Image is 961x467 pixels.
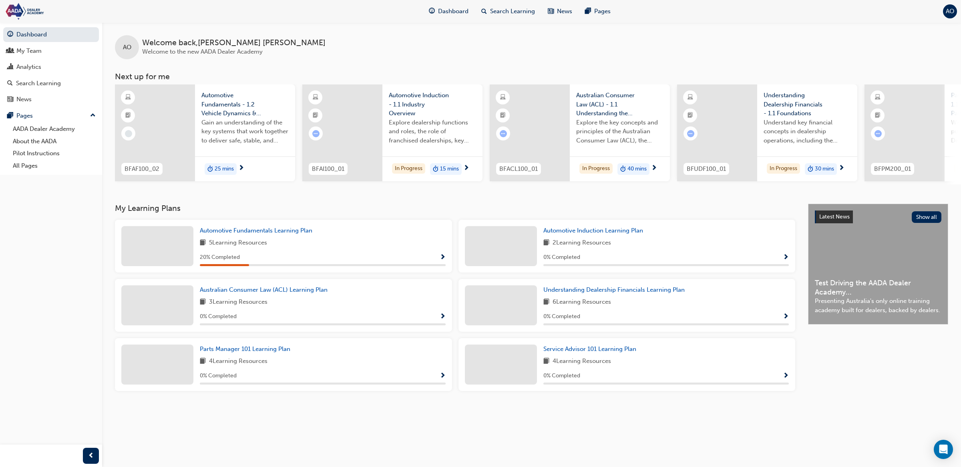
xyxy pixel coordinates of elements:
span: BFAI100_01 [312,164,344,174]
button: Show Progress [440,371,446,381]
button: DashboardMy TeamAnalyticsSearch LearningNews [3,26,99,108]
h3: Next up for me [102,72,961,81]
span: guage-icon [7,31,13,38]
span: book-icon [543,297,549,307]
span: chart-icon [7,64,13,71]
span: next-icon [838,165,844,172]
button: Show Progress [783,371,789,381]
span: booktick-icon [875,110,881,121]
span: Show Progress [783,254,789,261]
span: 0 % Completed [543,253,580,262]
span: AO [946,7,954,16]
span: search-icon [7,80,13,87]
span: 0 % Completed [543,312,580,321]
span: Australian Consumer Law (ACL) Learning Plan [200,286,328,293]
span: Understanding Dealership Financials - 1.1 Foundations [764,91,851,118]
span: search-icon [481,6,487,16]
span: 4 Learning Resources [553,357,611,367]
span: Search Learning [490,7,535,16]
span: pages-icon [585,6,591,16]
span: Test Driving the AADA Dealer Academy... [815,279,941,297]
span: 2 Learning Resources [553,238,611,248]
span: news-icon [548,6,554,16]
span: Australian Consumer Law (ACL) - 1.1 Understanding the ACL, Consumer Guarantees & the Role of Deal... [576,91,663,118]
span: book-icon [200,357,206,367]
span: 0 % Completed [200,312,237,321]
div: Search Learning [16,79,61,88]
span: Show Progress [440,313,446,321]
span: Understanding Dealership Financials Learning Plan [543,286,685,293]
a: Automotive Induction Learning Plan [543,226,646,235]
span: Show Progress [783,373,789,380]
div: In Progress [579,163,613,174]
a: AADA Dealer Academy [10,123,99,135]
button: Show Progress [783,253,789,263]
a: BFAI100_01Automotive Induction - 1.1 Industry OverviewExplore dealership functions and roles, the... [302,84,483,181]
div: News [16,95,32,104]
span: AO [123,43,131,52]
button: Show Progress [440,253,446,263]
span: up-icon [90,110,96,121]
span: Explore the key concepts and principles of the Australian Consumer Law (ACL), the associated pena... [576,118,663,145]
span: prev-icon [88,451,94,461]
h3: My Learning Plans [115,204,795,213]
div: My Team [16,46,42,56]
a: Latest NewsShow allTest Driving the AADA Dealer Academy...Presenting Australia's only online trai... [808,204,948,325]
span: 25 mins [215,164,234,174]
span: learningRecordVerb_ATTEMPT-icon [687,130,694,137]
a: search-iconSearch Learning [475,3,541,20]
span: book-icon [543,357,549,367]
span: 15 mins [440,164,459,174]
span: learningResourceType_ELEARNING-icon [688,92,693,103]
a: Understanding Dealership Financials Learning Plan [543,285,688,295]
span: 6 Learning Resources [553,297,611,307]
span: learningResourceType_ELEARNING-icon [125,92,131,103]
span: Show Progress [440,373,446,380]
div: Pages [16,111,33,120]
span: learningRecordVerb_NONE-icon [125,130,132,137]
span: News [557,7,572,16]
span: 3 Learning Resources [209,297,267,307]
span: booktick-icon [688,110,693,121]
span: learningResourceType_ELEARNING-icon [875,92,881,103]
span: book-icon [200,297,206,307]
span: 0 % Completed [543,371,580,381]
span: Automotive Fundamentals - 1.2 Vehicle Dynamics & Control Systems [201,91,289,118]
div: In Progress [767,163,800,174]
span: 0 % Completed [200,371,237,381]
a: BFUDF100_01Understanding Dealership Financials - 1.1 FoundationsUnderstand key financial concepts... [677,84,857,181]
span: learningRecordVerb_ATTEMPT-icon [500,130,507,137]
a: pages-iconPages [579,3,617,20]
span: duration-icon [207,164,213,174]
span: news-icon [7,96,13,103]
span: BFUDF100_01 [687,164,726,174]
span: pages-icon [7,112,13,120]
span: 40 mins [627,164,647,174]
span: Gain an understanding of the key systems that work together to deliver safe, stable, and responsi... [201,118,289,145]
a: Service Advisor 101 Learning Plan [543,345,639,354]
a: News [3,92,99,107]
a: My Team [3,44,99,58]
a: All Pages [10,160,99,172]
span: book-icon [543,238,549,248]
button: Show Progress [783,312,789,322]
span: 5 Learning Resources [209,238,267,248]
button: Show Progress [440,312,446,322]
button: Show all [912,211,942,223]
span: Explore dealership functions and roles, the role of franchised dealerships, key industry players,... [389,118,476,145]
span: Welcome to the new AADA Dealer Academy [142,48,263,55]
a: About the AADA [10,135,99,148]
span: booktick-icon [313,110,318,121]
span: BFPM200_01 [874,164,911,174]
a: Trak [4,2,96,20]
span: Welcome back , [PERSON_NAME] [PERSON_NAME] [142,38,326,48]
span: Dashboard [438,7,468,16]
div: Open Intercom Messenger [934,440,953,459]
a: Australian Consumer Law (ACL) Learning Plan [200,285,331,295]
span: next-icon [651,165,657,172]
div: Analytics [16,62,41,72]
span: BFAF100_02 [125,164,159,174]
span: next-icon [238,165,244,172]
span: learningResourceType_ELEARNING-icon [313,92,318,103]
span: duration-icon [433,164,438,174]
